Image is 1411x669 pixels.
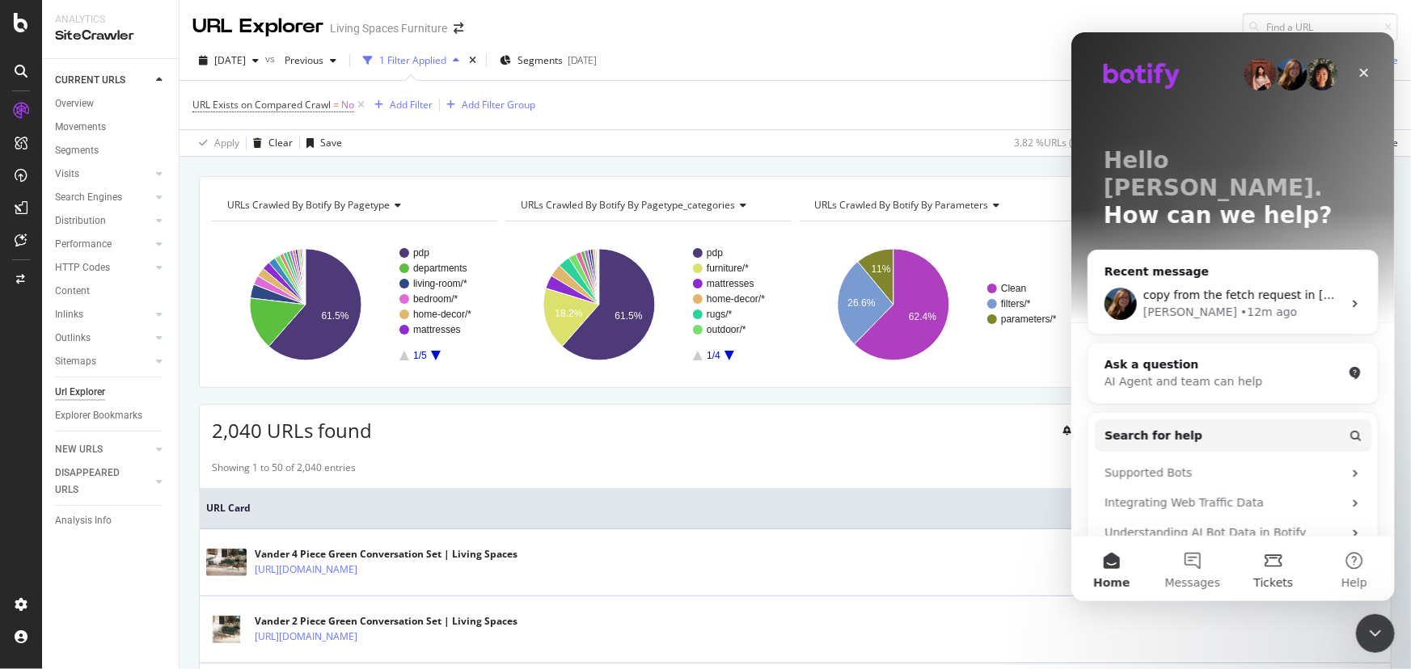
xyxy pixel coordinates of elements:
[440,95,535,115] button: Add Filter Group
[320,136,342,149] div: Save
[55,236,151,253] a: Performance
[227,198,390,212] span: URLs Crawled By Botify By pagetype
[55,27,166,45] div: SiteCrawler
[1014,136,1120,149] div: 3.82 % URLs ( 2K on 53K )
[55,189,151,206] a: Search Engines
[55,283,167,300] a: Content
[556,308,583,319] text: 18.2%
[23,426,300,456] div: Supported Bots
[169,271,226,288] div: • 12m ago
[206,549,247,576] img: main image
[55,407,142,424] div: Explorer Bookmarks
[55,330,91,347] div: Outlinks
[33,341,271,358] div: AI Agent and team can help
[812,192,1071,218] h4: URLs Crawled By Botify By parameters
[278,48,343,74] button: Previous
[505,234,788,375] svg: A chart.
[462,98,535,111] div: Add Filter Group
[55,441,151,458] a: NEW URLS
[909,311,936,322] text: 62.4%
[1243,13,1398,41] input: Find a URL
[55,13,166,27] div: Analytics
[1001,283,1026,294] text: Clean
[214,136,239,149] div: Apply
[55,119,167,136] a: Movements
[278,26,307,55] div: Close
[707,263,749,274] text: furniture/*
[255,614,518,629] div: Vander 2 Piece Green Conversation Set | Living Spaces
[206,616,247,643] img: main image
[521,198,735,212] span: URLs Crawled By Botify By pagetype_categories
[413,350,427,361] text: 1/5
[707,247,723,259] text: pdp
[55,330,151,347] a: Outlinks
[379,53,446,67] div: 1 Filter Applied
[16,310,307,372] div: Ask a questionAI Agent and team can help
[321,310,349,322] text: 61.5%
[72,256,374,269] span: copy from the fetch request in [URL][DOMAIN_NAME]
[413,278,467,289] text: living-room/*
[162,504,243,569] button: Tickets
[192,13,323,40] div: URL Explorer
[871,263,890,275] text: 11%
[255,629,357,645] a: [URL][DOMAIN_NAME]
[1001,298,1031,309] text: filters/*
[413,263,467,274] text: departments
[815,198,989,212] span: URLs Crawled By Botify By parameters
[390,98,433,111] div: Add Filter
[615,310,643,322] text: 61.5%
[33,492,271,509] div: Understanding AI Bot Data in Botify
[55,353,96,370] div: Sitemaps
[33,432,271,449] div: Supported Bots
[55,384,105,401] div: Url Explorer
[55,465,137,499] div: DISAPPEARED URLS
[1356,614,1395,653] iframe: Intercom live chat
[55,212,106,229] div: Distribution
[278,53,323,67] span: Previous
[707,309,733,320] text: rugs/*
[55,512,167,529] a: Analysis Info
[55,212,151,229] a: Distribution
[1001,313,1057,325] text: parameters/*
[55,407,167,424] a: Explorer Bookmarks
[55,142,167,159] a: Segments
[33,462,271,479] div: Integrating Web Traffic Data
[72,271,166,288] div: [PERSON_NAME]
[847,298,875,309] text: 26.6%
[81,504,162,569] button: Messages
[493,48,603,74] button: Segments[DATE]
[707,324,746,335] text: outdoor/*
[268,136,293,149] div: Clear
[55,259,151,276] a: HTTP Codes
[357,48,466,74] button: 1 Filter Applied
[33,324,271,341] div: Ask a question
[55,384,167,401] a: Url Explorer
[413,293,458,305] text: bedroom/*
[330,20,447,36] div: Living Spaces Furniture
[23,456,300,486] div: Integrating Web Traffic Data
[255,562,357,578] a: [URL][DOMAIN_NAME]
[247,130,293,156] button: Clear
[212,461,356,480] div: Showing 1 to 50 of 2,040 entries
[243,504,323,569] button: Help
[94,545,150,556] span: Messages
[55,236,112,253] div: Performance
[55,189,122,206] div: Search Engines
[212,234,495,375] svg: A chart.
[800,234,1083,375] div: A chart.
[265,52,278,65] span: vs
[23,486,300,515] div: Understanding AI Bot Data in Botify
[55,465,151,499] a: DISAPPEARED URLS
[55,283,90,300] div: Content
[55,72,125,89] div: CURRENT URLS
[214,53,246,67] span: 2025 Sep. 26th
[224,192,483,218] h4: URLs Crawled By Botify By pagetype
[55,259,110,276] div: HTTP Codes
[707,278,754,289] text: mattresses
[33,395,131,412] span: Search for help
[55,72,151,89] a: CURRENT URLS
